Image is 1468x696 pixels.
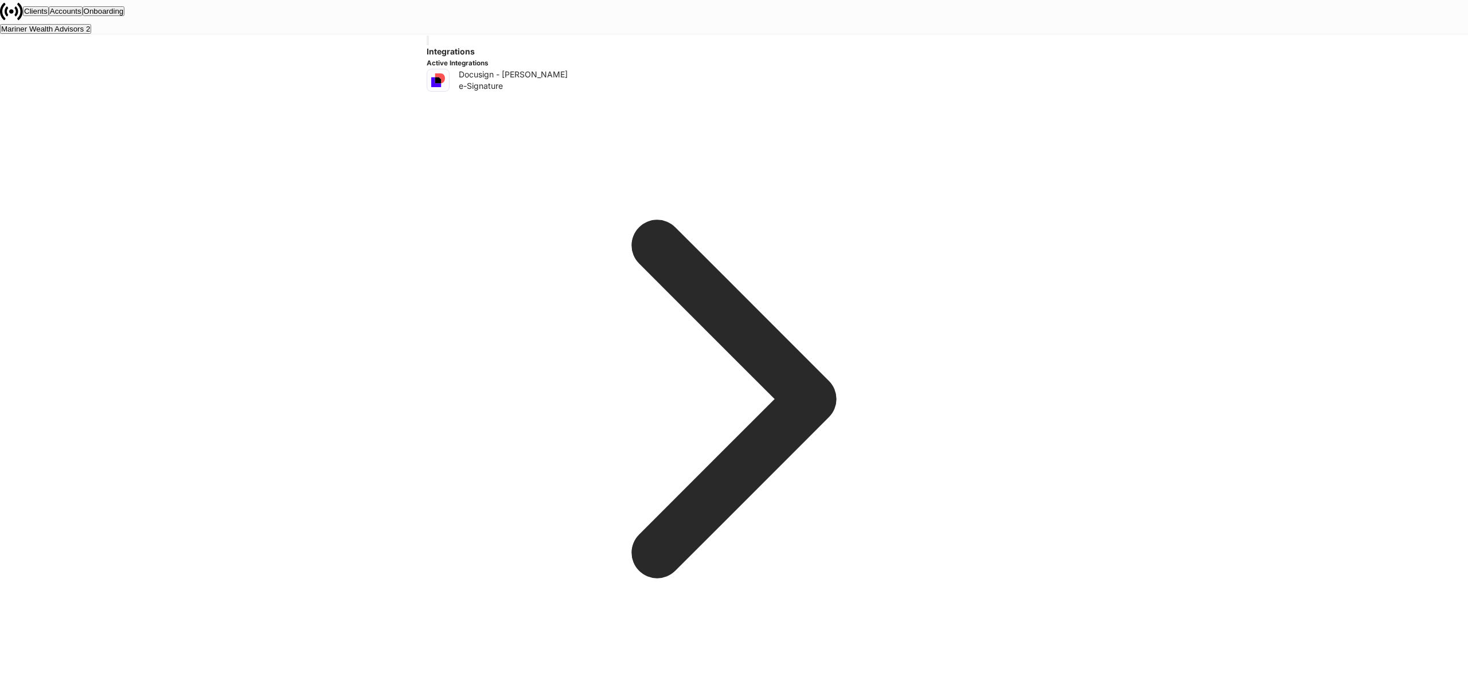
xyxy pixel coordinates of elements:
h4: Integrations [427,46,1041,57]
button: Clients [23,6,49,16]
h5: Active Integrations [427,57,1041,69]
button: Onboarding [83,6,125,16]
div: Onboarding [84,7,124,15]
button: Accounts [49,6,83,16]
div: Accounts [50,7,81,15]
div: Clients [24,7,48,15]
div: e-Signature [459,80,1041,92]
div: Mariner Wealth Advisors 2 [1,25,90,33]
div: Docusign - [PERSON_NAME] [459,69,1041,80]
